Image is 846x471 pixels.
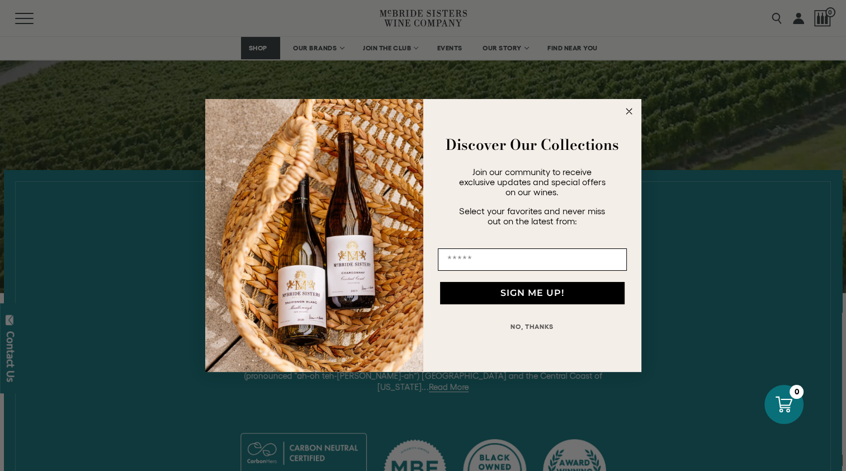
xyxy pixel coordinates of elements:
button: Close dialog [622,105,636,118]
button: SIGN ME UP! [440,282,625,304]
button: NO, THANKS [438,315,627,338]
div: 0 [790,385,804,399]
input: Email [438,248,627,271]
img: 42653730-7e35-4af7-a99d-12bf478283cf.jpeg [205,99,423,372]
strong: Discover Our Collections [446,134,619,156]
span: Select your favorites and never miss out on the latest from: [459,206,605,226]
span: Join our community to receive exclusive updates and special offers on our wines. [459,167,606,197]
